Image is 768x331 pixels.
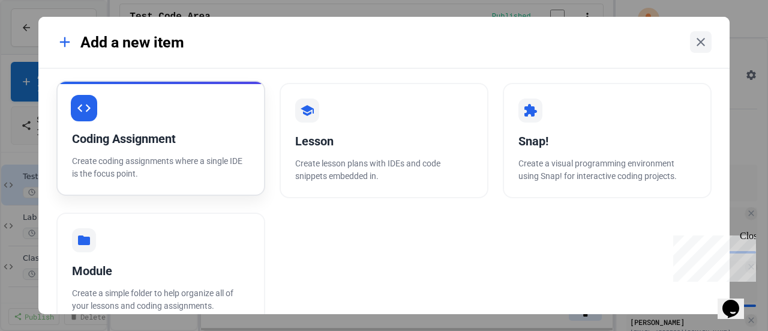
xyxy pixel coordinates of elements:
[72,130,250,148] div: Coding Assignment
[72,287,250,312] p: Create a simple folder to help organize all of your lessons and coding assignments.
[718,283,756,319] iframe: chat widget
[5,5,83,76] div: Chat with us now!Close
[56,31,184,54] div: Add a new item
[668,231,756,282] iframe: chat widget
[72,155,250,180] p: Create coding assignments where a single IDE is the focus point.
[72,262,250,280] div: Module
